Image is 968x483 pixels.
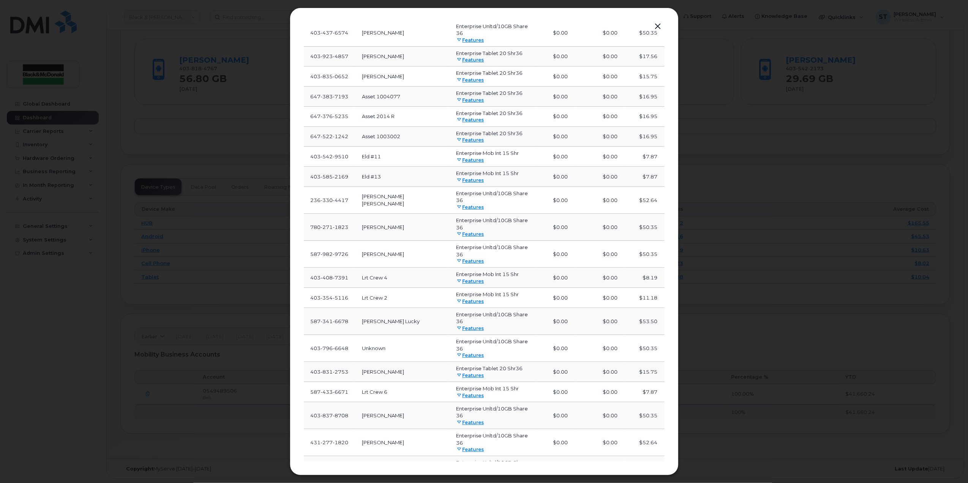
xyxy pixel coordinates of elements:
[311,369,349,375] span: 403
[355,362,450,382] td: [PERSON_NAME]
[311,389,349,395] span: 587
[537,382,575,402] td: $0.00
[333,369,349,375] span: 2753
[575,362,624,382] td: $0.00
[624,362,664,382] td: $15.75
[456,373,484,378] a: Features
[537,362,575,382] td: $0.00
[624,382,664,402] td: $7.87
[355,402,450,429] td: [PERSON_NAME]
[575,382,624,402] td: $0.00
[311,412,349,418] span: 403
[624,402,664,429] td: $50.35
[456,393,484,398] a: Features
[321,369,333,375] span: 831
[537,402,575,429] td: $0.00
[456,385,530,392] div: Enterprise Mob Int 15 Shr
[321,389,333,395] span: 433
[333,389,349,395] span: 6671
[575,402,624,429] td: $0.00
[321,412,333,418] span: 837
[355,382,450,402] td: Lrt Crew 6
[456,365,530,372] div: Enterprise Tablet 20 Shr36
[333,412,349,418] span: 8708
[456,420,484,425] a: Features
[456,405,530,419] div: Enterprise Unltd/10GB Share 36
